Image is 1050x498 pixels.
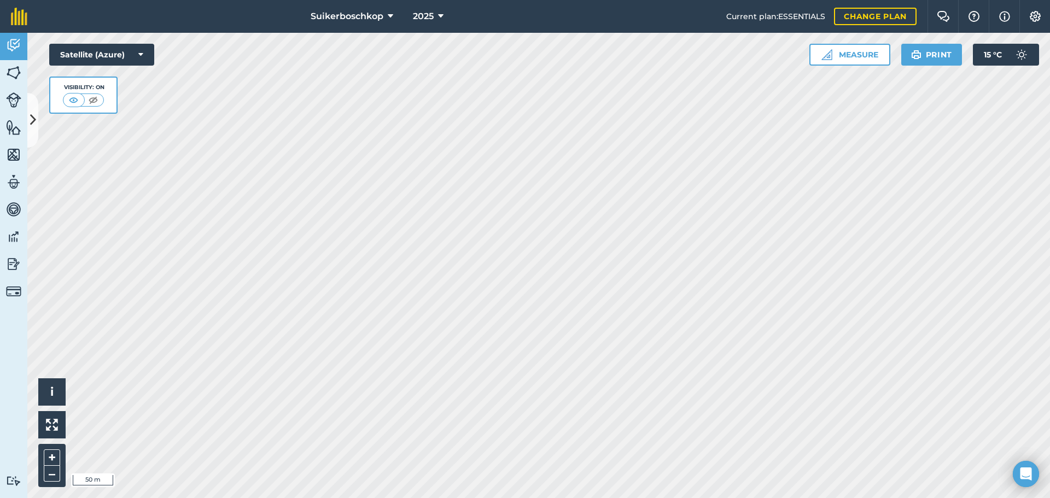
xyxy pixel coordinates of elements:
[999,10,1010,23] img: svg+xml;base64,PHN2ZyB4bWxucz0iaHR0cDovL3d3dy53My5vcmcvMjAwMC9zdmciIHdpZHRoPSIxNyIgaGVpZ2h0PSIxNy...
[413,10,434,23] span: 2025
[973,44,1039,66] button: 15 °C
[834,8,917,25] a: Change plan
[726,10,825,22] span: Current plan : ESSENTIALS
[6,256,21,272] img: svg+xml;base64,PD94bWwgdmVyc2lvbj0iMS4wIiBlbmNvZGluZz0idXRmLTgiPz4KPCEtLSBHZW5lcmF0b3I6IEFkb2JlIE...
[809,44,890,66] button: Measure
[6,92,21,108] img: svg+xml;base64,PD94bWwgdmVyc2lvbj0iMS4wIiBlbmNvZGluZz0idXRmLTgiPz4KPCEtLSBHZW5lcmF0b3I6IEFkb2JlIE...
[311,10,383,23] span: Suikerboschkop
[44,449,60,466] button: +
[6,119,21,136] img: svg+xml;base64,PHN2ZyB4bWxucz0iaHR0cDovL3d3dy53My5vcmcvMjAwMC9zdmciIHdpZHRoPSI1NiIgaGVpZ2h0PSI2MC...
[6,229,21,245] img: svg+xml;base64,PD94bWwgdmVyc2lvbj0iMS4wIiBlbmNvZGluZz0idXRmLTgiPz4KPCEtLSBHZW5lcmF0b3I6IEFkb2JlIE...
[6,476,21,486] img: svg+xml;base64,PD94bWwgdmVyc2lvbj0iMS4wIiBlbmNvZGluZz0idXRmLTgiPz4KPCEtLSBHZW5lcmF0b3I6IEFkb2JlIE...
[1011,44,1032,66] img: svg+xml;base64,PD94bWwgdmVyc2lvbj0iMS4wIiBlbmNvZGluZz0idXRmLTgiPz4KPCEtLSBHZW5lcmF0b3I6IEFkb2JlIE...
[821,49,832,60] img: Ruler icon
[6,37,21,54] img: svg+xml;base64,PD94bWwgdmVyc2lvbj0iMS4wIiBlbmNvZGluZz0idXRmLTgiPz4KPCEtLSBHZW5lcmF0b3I6IEFkb2JlIE...
[6,201,21,218] img: svg+xml;base64,PD94bWwgdmVyc2lvbj0iMS4wIiBlbmNvZGluZz0idXRmLTgiPz4KPCEtLSBHZW5lcmF0b3I6IEFkb2JlIE...
[67,95,80,106] img: svg+xml;base64,PHN2ZyB4bWxucz0iaHR0cDovL3d3dy53My5vcmcvMjAwMC9zdmciIHdpZHRoPSI1MCIgaGVpZ2h0PSI0MC...
[63,83,104,92] div: Visibility: On
[11,8,27,25] img: fieldmargin Logo
[911,48,921,61] img: svg+xml;base64,PHN2ZyB4bWxucz0iaHR0cDovL3d3dy53My5vcmcvMjAwMC9zdmciIHdpZHRoPSIxOSIgaGVpZ2h0PSIyNC...
[937,11,950,22] img: Two speech bubbles overlapping with the left bubble in the forefront
[967,11,981,22] img: A question mark icon
[6,284,21,299] img: svg+xml;base64,PD94bWwgdmVyc2lvbj0iMS4wIiBlbmNvZGluZz0idXRmLTgiPz4KPCEtLSBHZW5lcmF0b3I6IEFkb2JlIE...
[38,378,66,406] button: i
[901,44,962,66] button: Print
[50,385,54,399] span: i
[6,174,21,190] img: svg+xml;base64,PD94bWwgdmVyc2lvbj0iMS4wIiBlbmNvZGluZz0idXRmLTgiPz4KPCEtLSBHZW5lcmF0b3I6IEFkb2JlIE...
[1029,11,1042,22] img: A cog icon
[6,65,21,81] img: svg+xml;base64,PHN2ZyB4bWxucz0iaHR0cDovL3d3dy53My5vcmcvMjAwMC9zdmciIHdpZHRoPSI1NiIgaGVpZ2h0PSI2MC...
[6,147,21,163] img: svg+xml;base64,PHN2ZyB4bWxucz0iaHR0cDovL3d3dy53My5vcmcvMjAwMC9zdmciIHdpZHRoPSI1NiIgaGVpZ2h0PSI2MC...
[44,466,60,482] button: –
[1013,461,1039,487] div: Open Intercom Messenger
[46,419,58,431] img: Four arrows, one pointing top left, one top right, one bottom right and the last bottom left
[86,95,100,106] img: svg+xml;base64,PHN2ZyB4bWxucz0iaHR0cDovL3d3dy53My5vcmcvMjAwMC9zdmciIHdpZHRoPSI1MCIgaGVpZ2h0PSI0MC...
[49,44,154,66] button: Satellite (Azure)
[984,44,1002,66] span: 15 ° C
